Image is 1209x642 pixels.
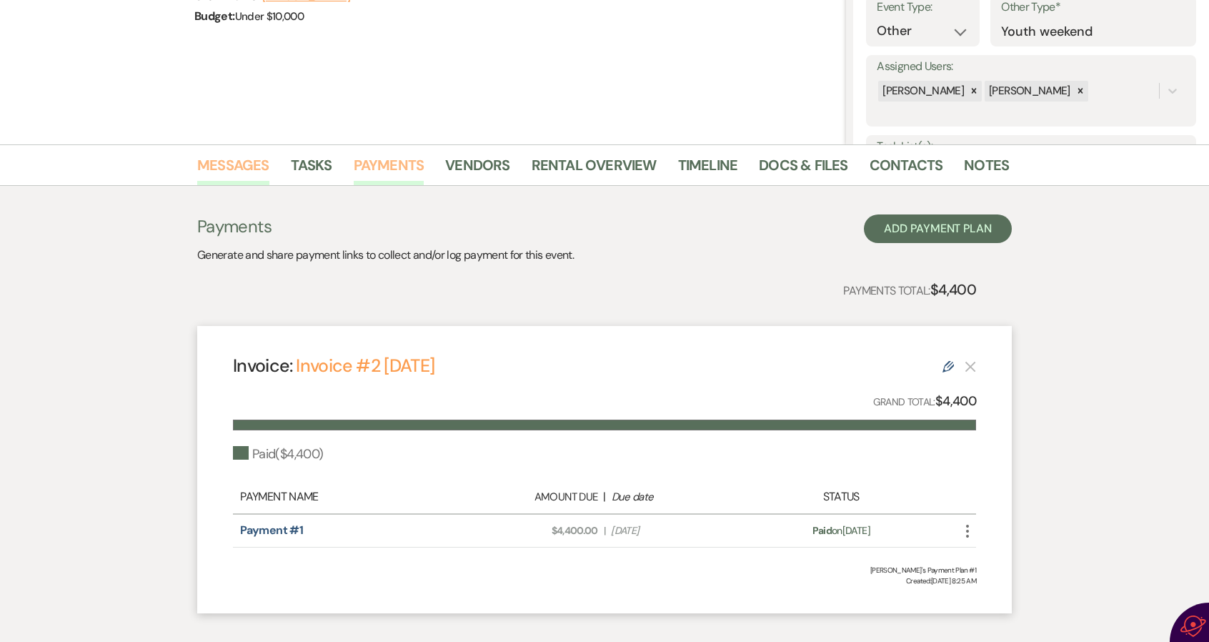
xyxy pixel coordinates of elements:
div: [PERSON_NAME] [878,81,966,102]
h3: Payments [197,214,574,239]
h4: Invoice: [233,353,434,378]
a: Timeline [678,154,738,185]
div: Paid ( $4,400 ) [233,445,323,464]
div: Amount Due [466,489,597,505]
div: on [DATE] [750,523,932,538]
span: Created: [DATE] 8:25 AM [233,576,976,586]
div: [PERSON_NAME]'s Payment Plan #1 [233,565,976,576]
button: This payment plan cannot be deleted because it contains links that have been paid through Weven’s... [965,360,976,372]
strong: $4,400 [935,392,976,410]
div: [PERSON_NAME] [985,81,1073,102]
p: Generate and share payment links to collect and/or log payment for this event. [197,246,574,265]
label: Task List(s): [877,137,1185,157]
span: $4,400.00 [467,523,598,538]
a: Tasks [291,154,332,185]
a: Messages [197,154,269,185]
span: | [604,523,605,538]
a: Notes [964,154,1009,185]
p: Grand Total: [873,391,977,412]
p: Payments Total: [843,278,976,301]
a: Invoice #2 [DATE] [296,354,434,377]
div: | [459,488,750,505]
a: Contacts [870,154,943,185]
span: Budget: [194,9,235,24]
div: Due date [612,489,743,505]
span: [DATE] [611,523,742,538]
a: Payments [354,154,424,185]
div: Status [750,488,932,505]
div: Payment Name [240,488,459,505]
label: Assigned Users: [877,56,1185,77]
a: Payment #1 [240,523,303,538]
a: Docs & Files [759,154,847,185]
a: Vendors [445,154,509,185]
button: Add Payment Plan [864,214,1012,243]
span: Paid [812,524,832,537]
strong: $4,400 [930,280,976,299]
a: Rental Overview [532,154,657,185]
span: Under $10,000 [235,9,304,24]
